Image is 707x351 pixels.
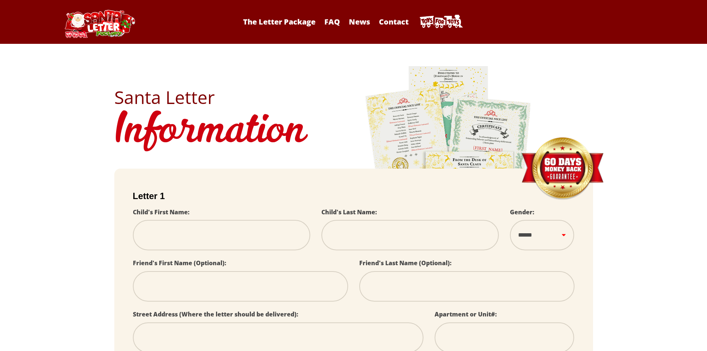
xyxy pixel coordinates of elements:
[359,259,452,267] label: Friend's Last Name (Optional):
[62,10,137,38] img: Santa Letter Logo
[133,191,575,201] h2: Letter 1
[114,106,593,157] h1: Information
[345,17,374,27] a: News
[114,88,593,106] h2: Santa Letter
[133,310,298,318] label: Street Address (Where the letter should be delivered):
[435,310,497,318] label: Apartment or Unit#:
[321,208,377,216] label: Child's Last Name:
[239,17,319,27] a: The Letter Package
[521,137,604,201] img: Money Back Guarantee
[133,259,226,267] label: Friend's First Name (Optional):
[133,208,190,216] label: Child's First Name:
[321,17,344,27] a: FAQ
[510,208,534,216] label: Gender:
[375,17,412,27] a: Contact
[365,65,532,273] img: letters.png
